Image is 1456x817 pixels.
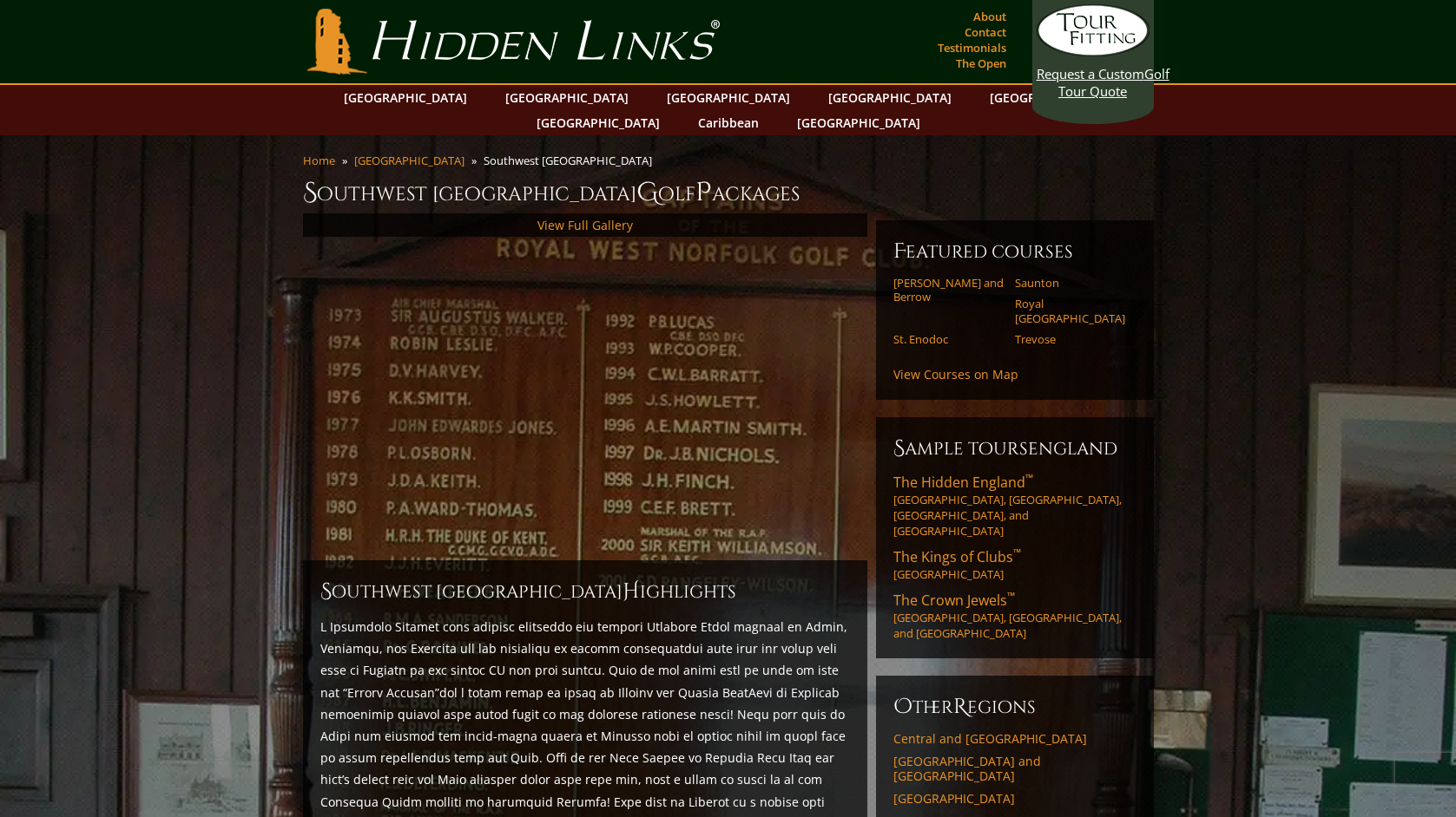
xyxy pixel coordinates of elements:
span: The Kings of Clubs [893,547,1021,566]
span: The Hidden England [893,473,1033,492]
a: [GEOGRAPHIC_DATA] [788,110,929,135]
a: St. Enodoc [893,332,1004,346]
sup: ™ [1007,589,1015,604]
a: Trevose [1015,332,1125,346]
a: Home [303,153,335,168]
h1: Southwest [GEOGRAPHIC_DATA] olf ackages [303,175,1154,210]
a: Royal [GEOGRAPHIC_DATA] [1015,297,1125,325]
span: O [893,693,912,721]
a: The Kings of Clubs™[GEOGRAPHIC_DATA] [893,547,1136,582]
a: [GEOGRAPHIC_DATA] [893,791,1136,807]
a: [PERSON_NAME] and Berrow [893,276,1004,304]
a: View Full Gallery [537,217,633,233]
a: [GEOGRAPHIC_DATA] [497,85,637,110]
a: [GEOGRAPHIC_DATA] [354,153,464,168]
a: View Courses on Map [893,366,1018,382]
a: [GEOGRAPHIC_DATA] [528,110,669,135]
sup: ™ [1025,471,1033,486]
a: The Crown Jewels™[GEOGRAPHIC_DATA], [GEOGRAPHIC_DATA], and [GEOGRAPHIC_DATA] [893,591,1136,641]
a: [GEOGRAPHIC_DATA] and [GEOGRAPHIC_DATA] [893,754,1136,784]
a: Central and [GEOGRAPHIC_DATA] [893,731,1136,747]
span: Request a Custom [1037,65,1144,82]
a: Caribbean [689,110,768,135]
a: [GEOGRAPHIC_DATA] [820,85,960,110]
h2: Southwest [GEOGRAPHIC_DATA] ighlights [320,578,850,605]
h6: ther egions [893,693,1136,721]
span: G [636,175,658,210]
span: R [953,693,967,721]
a: [GEOGRAPHIC_DATA] [658,85,799,110]
sup: ™ [1013,546,1021,560]
a: Request a CustomGolf Tour Quote [1037,4,1150,100]
h6: Sample ToursEngland [893,435,1136,462]
a: Testimonials [933,36,1011,60]
a: Saunton [1015,276,1125,290]
a: The Open [952,51,1011,75]
li: Southwest [GEOGRAPHIC_DATA] [484,153,659,168]
a: Contact [960,20,1011,44]
span: H [623,578,640,605]
a: [GEOGRAPHIC_DATA] [981,85,1122,110]
span: P [695,175,712,210]
h6: Featured Courses [893,238,1136,265]
a: About [969,4,1011,29]
a: [GEOGRAPHIC_DATA] [335,85,476,110]
a: The Hidden England™[GEOGRAPHIC_DATA], [GEOGRAPHIC_DATA], [GEOGRAPHIC_DATA], and [GEOGRAPHIC_DATA] [893,473,1136,539]
span: The Crown Jewels [893,591,1015,610]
